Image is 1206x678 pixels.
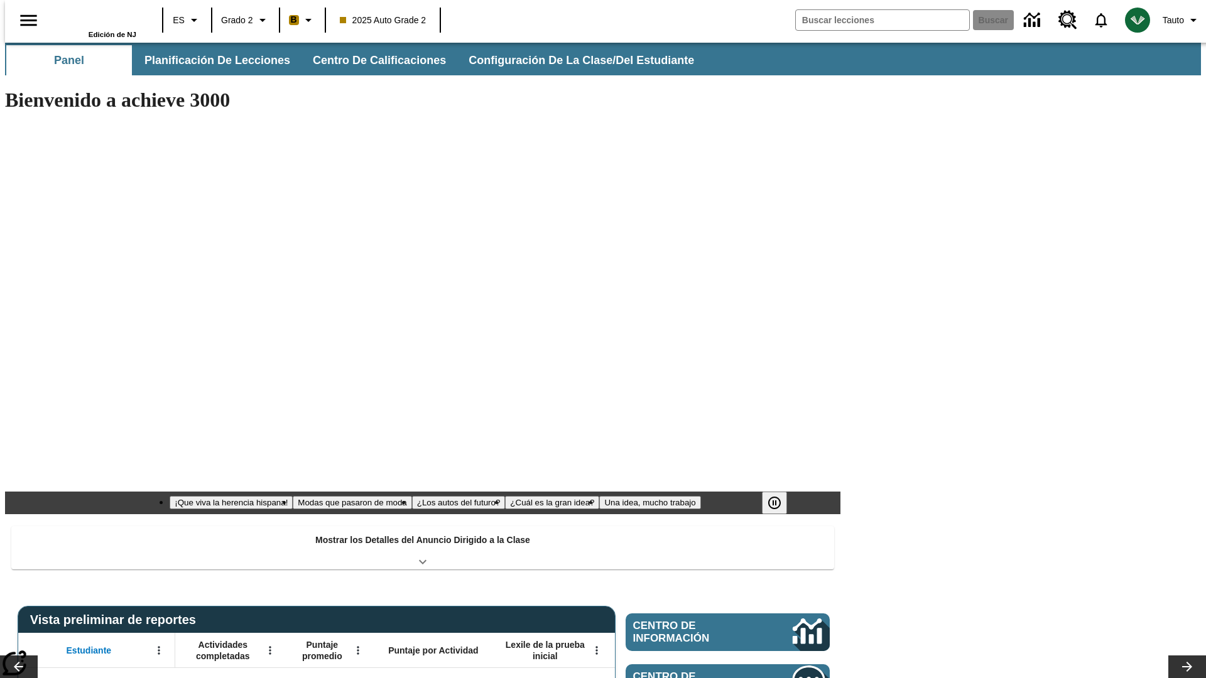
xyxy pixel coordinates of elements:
[216,9,275,31] button: Grado: Grado 2, Elige un grado
[221,14,253,27] span: Grado 2
[412,496,506,509] button: Diapositiva 3 ¿Los autos del futuro?
[182,639,264,662] span: Actividades completadas
[499,639,591,662] span: Lexile de la prueba inicial
[5,45,705,75] div: Subbarra de navegación
[1125,8,1150,33] img: avatar image
[1051,3,1085,37] a: Centro de recursos, Se abrirá en una pestaña nueva.
[388,645,478,656] span: Puntaje por Actividad
[1163,14,1184,27] span: Tauto
[67,645,112,656] span: Estudiante
[30,613,202,627] span: Vista preliminar de reportes
[134,45,300,75] button: Planificación de lecciones
[10,2,47,39] button: Abrir el menú lateral
[626,613,830,651] a: Centro de información
[315,534,530,547] p: Mostrar los Detalles del Anuncio Dirigido a la Clase
[1016,3,1051,38] a: Centro de información
[796,10,969,30] input: Buscar campo
[1168,655,1206,678] button: Carrusel de lecciones, seguir
[1085,4,1117,36] a: Notificaciones
[349,641,367,660] button: Abrir menú
[1158,9,1206,31] button: Perfil/Configuración
[633,620,751,645] span: Centro de información
[303,45,456,75] button: Centro de calificaciones
[762,492,787,514] button: Pausar
[291,12,297,28] span: B
[170,496,293,509] button: Diapositiva 1 ¡Que viva la herencia hispana!
[599,496,700,509] button: Diapositiva 5 Una idea, mucho trabajo
[55,6,136,31] a: Portada
[762,492,800,514] div: Pausar
[284,9,321,31] button: Boost El color de la clase es anaranjado claro. Cambiar el color de la clase.
[292,639,352,662] span: Puntaje promedio
[5,43,1201,75] div: Subbarra de navegación
[55,4,136,38] div: Portada
[1117,4,1158,36] button: Escoja un nuevo avatar
[293,496,411,509] button: Diapositiva 2 Modas que pasaron de moda
[261,641,280,660] button: Abrir menú
[167,9,207,31] button: Lenguaje: ES, Selecciona un idioma
[89,31,136,38] span: Edición de NJ
[11,526,834,569] div: Mostrar los Detalles del Anuncio Dirigido a la Clase
[173,14,185,27] span: ES
[5,89,840,112] h1: Bienvenido a achieve 3000
[459,45,704,75] button: Configuración de la clase/del estudiante
[587,641,606,660] button: Abrir menú
[340,14,426,27] span: 2025 Auto Grade 2
[6,45,132,75] button: Panel
[505,496,599,509] button: Diapositiva 4 ¿Cuál es la gran idea?
[149,641,168,660] button: Abrir menú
